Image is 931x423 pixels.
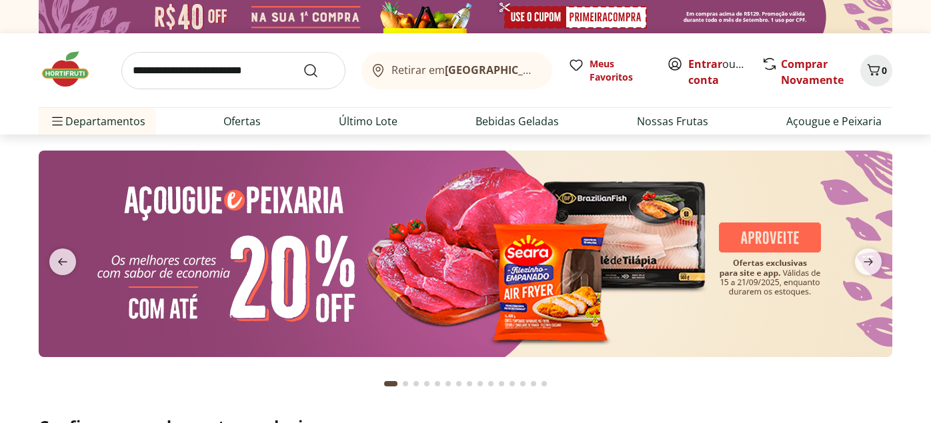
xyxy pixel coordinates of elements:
[39,151,892,357] img: açougue
[476,113,559,129] a: Bebidas Geladas
[453,368,464,400] button: Go to page 7 from fs-carousel
[391,64,539,76] span: Retirar em
[381,368,400,400] button: Current page from fs-carousel
[688,57,722,71] a: Entrar
[39,49,105,89] img: Hortifruti
[432,368,443,400] button: Go to page 5 from fs-carousel
[637,113,708,129] a: Nossas Frutas
[786,113,882,129] a: Açougue e Peixaria
[361,52,552,89] button: Retirar em[GEOGRAPHIC_DATA]/[GEOGRAPHIC_DATA]
[121,52,345,89] input: search
[688,56,748,88] span: ou
[464,368,475,400] button: Go to page 8 from fs-carousel
[688,57,762,87] a: Criar conta
[443,368,453,400] button: Go to page 6 from fs-carousel
[411,368,421,400] button: Go to page 3 from fs-carousel
[590,57,651,84] span: Meus Favoritos
[528,368,539,400] button: Go to page 14 from fs-carousel
[860,55,892,87] button: Carrinho
[496,368,507,400] button: Go to page 11 from fs-carousel
[49,105,65,137] button: Menu
[539,368,550,400] button: Go to page 15 from fs-carousel
[49,105,145,137] span: Departamentos
[475,368,486,400] button: Go to page 9 from fs-carousel
[507,368,518,400] button: Go to page 12 from fs-carousel
[518,368,528,400] button: Go to page 13 from fs-carousel
[882,64,887,77] span: 0
[339,113,397,129] a: Último Lote
[486,368,496,400] button: Go to page 10 from fs-carousel
[223,113,261,129] a: Ofertas
[844,248,892,275] button: next
[781,57,844,87] a: Comprar Novamente
[303,63,335,79] button: Submit Search
[568,57,651,84] a: Meus Favoritos
[421,368,432,400] button: Go to page 4 from fs-carousel
[39,248,87,275] button: previous
[445,63,670,77] b: [GEOGRAPHIC_DATA]/[GEOGRAPHIC_DATA]
[400,368,411,400] button: Go to page 2 from fs-carousel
